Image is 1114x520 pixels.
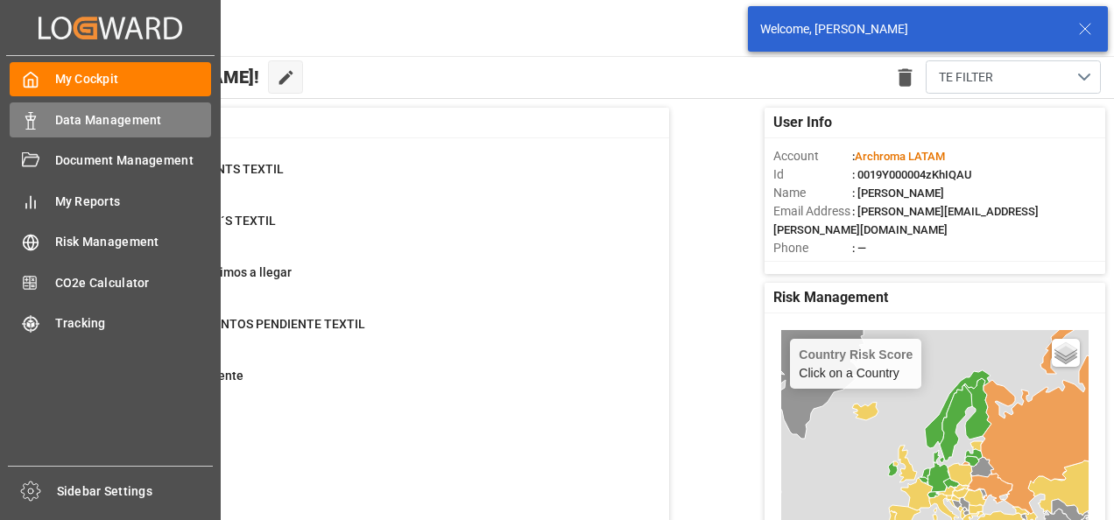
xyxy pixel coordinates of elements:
[773,147,852,165] span: Account
[799,348,913,362] h4: Country Risk Score
[55,233,212,251] span: Risk Management
[88,264,647,300] a: 77En transito proximos a llegarContainer Schema
[926,60,1101,94] button: open menu
[88,160,647,197] a: 116TRANSSHIPMENTS TEXTILContainer Schema
[760,20,1061,39] div: Welcome, [PERSON_NAME]
[773,165,852,184] span: Id
[773,239,852,257] span: Phone
[799,348,913,380] div: Click on a Country
[55,111,212,130] span: Data Management
[10,225,211,259] a: Risk Management
[773,287,888,308] span: Risk Management
[55,274,212,292] span: CO2e Calculator
[852,260,896,273] span: : Shipper
[10,102,211,137] a: Data Management
[88,367,647,404] a: 532Textil PO PendientePurchase Orders
[55,193,212,211] span: My Reports
[10,62,211,96] a: My Cockpit
[55,314,212,333] span: Tracking
[939,68,993,87] span: TE FILTER
[10,184,211,218] a: My Reports
[55,151,212,170] span: Document Management
[855,150,945,163] span: Archroma LATAM
[10,306,211,341] a: Tracking
[55,70,212,88] span: My Cockpit
[773,112,832,133] span: User Info
[773,202,852,221] span: Email Address
[773,205,1039,236] span: : [PERSON_NAME][EMAIL_ADDRESS][PERSON_NAME][DOMAIN_NAME]
[852,168,972,181] span: : 0019Y000004zKhIQAU
[852,150,945,163] span: :
[773,184,852,202] span: Name
[773,257,852,276] span: Account Type
[88,212,647,249] a: 58CAMBIO DE ETA´S TEXTILContainer Schema
[10,265,211,299] a: CO2e Calculator
[132,317,365,331] span: ENVIO DOCUMENTOS PENDIENTE TEXTIL
[10,144,211,178] a: Document Management
[852,186,944,200] span: : [PERSON_NAME]
[88,315,647,352] a: 8ENVIO DOCUMENTOS PENDIENTE TEXTILPurchase Orders
[1052,339,1080,367] a: Layers
[57,482,214,501] span: Sidebar Settings
[852,242,866,255] span: : —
